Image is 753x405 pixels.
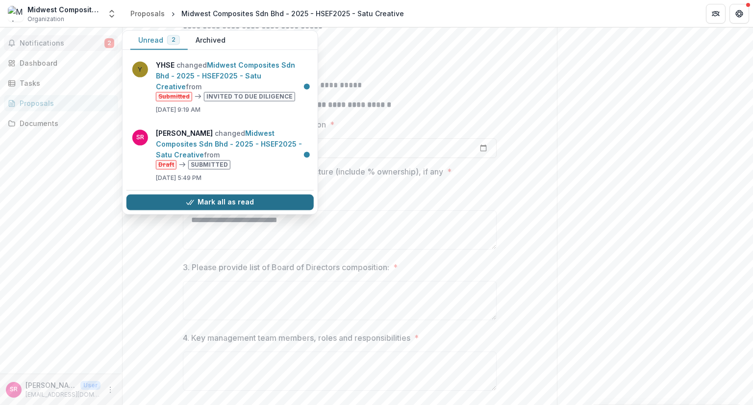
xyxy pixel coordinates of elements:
[4,95,118,111] a: Proposals
[80,381,100,390] p: User
[183,181,497,210] div: E.g. Shareholder A - 51% Shareholder A - 49%
[104,38,114,48] span: 2
[126,6,169,21] a: Proposals
[105,4,119,24] button: Open entity switcher
[156,128,302,158] a: Midwest Composites Sdn Bhd - 2025 - HSEF2025 - Satu Creative
[188,31,233,50] button: Archived
[10,386,18,393] div: Sunil Raaj
[183,332,410,344] p: 4. Key management team members, roles and responsibilities
[126,194,314,210] button: Mark all as read
[4,55,118,71] a: Dashboard
[25,390,100,399] p: [EMAIL_ADDRESS][DOMAIN_NAME]
[20,78,110,88] div: Tasks
[4,75,118,91] a: Tasks
[706,4,726,24] button: Partners
[156,127,308,169] p: changed from
[156,60,308,101] p: changed from
[27,15,64,24] span: Organization
[4,35,118,51] button: Notifications2
[20,98,110,108] div: Proposals
[181,8,404,19] div: Midwest Composites Sdn Bhd - 2025 - HSEF2025 - Satu Creative
[8,6,24,22] img: Midwest Composites Sdn Bhd
[4,115,118,131] a: Documents
[172,36,176,43] span: 2
[104,384,116,396] button: More
[130,31,188,50] button: Unread
[20,39,104,48] span: Notifications
[20,58,110,68] div: Dashboard
[729,4,749,24] button: Get Help
[25,380,76,390] p: [PERSON_NAME]
[156,61,295,91] a: Midwest Composites Sdn Bhd - 2025 - HSEF2025 - Satu Creative
[183,261,389,273] p: 3. Please provide list of Board of Directors composition:
[20,118,110,128] div: Documents
[27,4,101,15] div: Midwest Composites Sdn Bhd
[126,6,408,21] nav: breadcrumb
[130,8,165,19] div: Proposals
